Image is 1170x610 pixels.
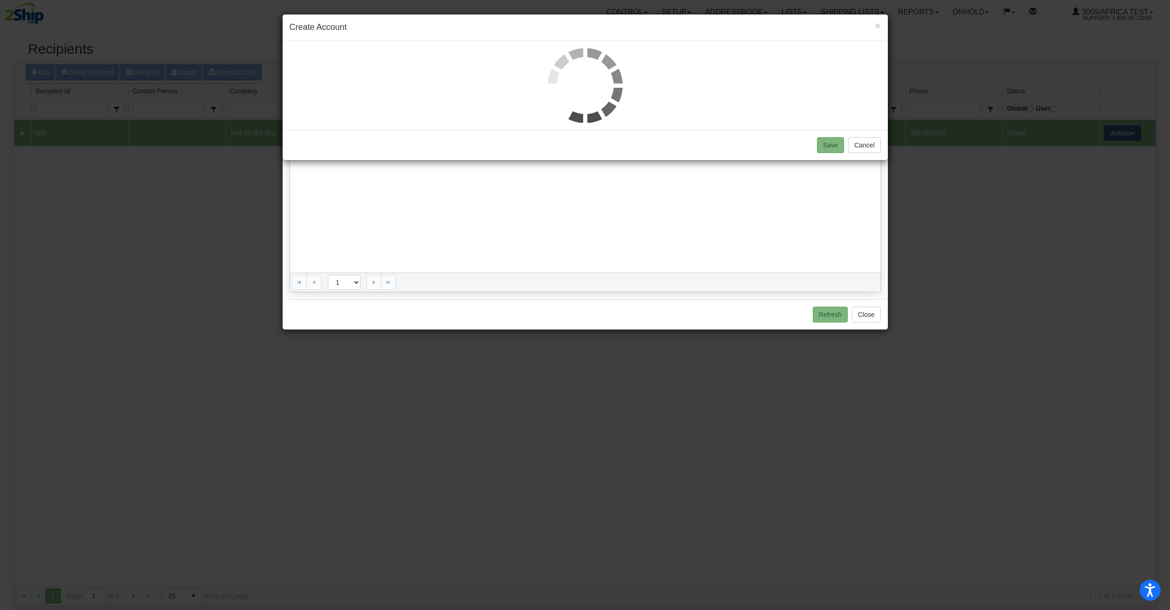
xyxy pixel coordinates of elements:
[875,21,880,30] button: Close
[875,20,880,31] span: ×
[817,137,844,153] button: Save
[290,21,881,34] h4: Create Account
[548,48,623,123] img: loader.gif
[848,137,881,153] button: Cancel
